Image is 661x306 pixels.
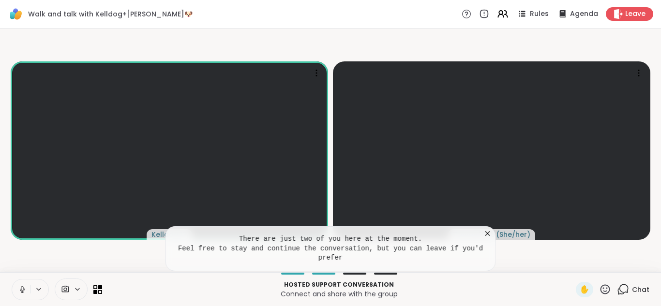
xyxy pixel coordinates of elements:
span: Leave [625,9,646,19]
p: Connect and share with the group [108,289,570,299]
span: Kelldog23 [151,230,187,239]
pre: There are just two of you here at the moment. Feel free to stay and continue the conversation, bu... [178,234,484,263]
img: ShareWell Logomark [8,6,24,22]
span: ( She/her ) [496,230,530,239]
span: Agenda [570,9,598,19]
span: Walk and talk with Kelldog+[PERSON_NAME]🐶 [28,9,193,19]
p: Hosted support conversation [108,280,570,289]
span: Rules [530,9,549,19]
span: ✋ [580,284,589,295]
span: Chat [632,285,649,294]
